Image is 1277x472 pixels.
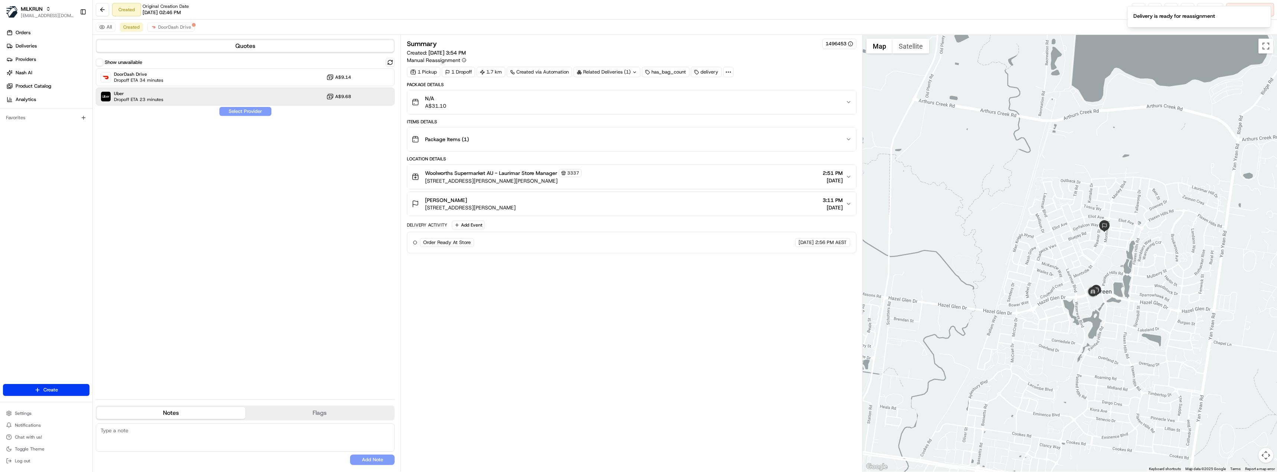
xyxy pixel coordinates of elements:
span: 2:56 PM AEST [815,239,847,246]
span: Order Ready At Store [423,239,471,246]
span: [DATE] [823,177,843,184]
button: Toggle Theme [3,444,89,454]
span: Manual Reassignment [407,56,460,64]
span: Dropoff ETA 23 minutes [114,97,163,102]
button: Created [120,23,143,32]
span: A$9.14 [335,74,351,80]
div: 1.7 km [477,67,505,77]
span: A$31.10 [425,102,446,110]
img: Google [865,462,889,472]
div: 1 [1085,285,1100,300]
button: Show street map [866,39,892,53]
a: Open this area in Google Maps (opens a new window) [865,462,889,472]
a: Providers [3,53,92,65]
div: 1 Pickup [407,67,440,77]
span: Dropoff ETA 34 minutes [114,77,163,83]
img: MILKRUN [6,6,18,18]
h3: Summary [407,40,437,47]
button: Chat with us! [3,432,89,442]
span: Uber [114,91,163,97]
button: 1496453 [826,40,853,47]
div: Delivery is ready for reassignment [1133,12,1215,20]
span: Orders [16,29,30,36]
a: Analytics [3,94,92,105]
span: [DATE] 02:46 PM [143,9,181,16]
span: N/A [425,95,446,102]
a: Report a map error [1245,467,1275,471]
span: [PERSON_NAME] [425,196,467,204]
span: DoorDash Drive [158,24,191,30]
button: Show satellite imagery [892,39,929,53]
span: Created [123,24,140,30]
button: Keyboard shortcuts [1149,466,1181,472]
span: Log out [15,458,30,464]
span: Deliveries [16,43,37,49]
span: Nash AI [16,69,32,76]
span: Product Catalog [16,83,51,89]
span: Package Items ( 1 ) [425,136,469,143]
a: Product Catalog [3,80,92,92]
button: Notes [97,407,245,419]
div: has_bag_count [642,67,689,77]
span: Woolworths Supermarket AU - Laurimar Store Manager [425,169,557,177]
span: Analytics [16,96,36,103]
button: Add Event [452,221,485,230]
div: delivery [691,67,722,77]
a: Orders [3,27,92,39]
span: Settings [15,410,32,416]
span: 3337 [567,170,579,176]
div: 1 Dropoff [442,67,475,77]
span: Map data ©2025 Google [1185,467,1226,471]
button: Toggle fullscreen view [1258,39,1273,53]
span: [DATE] [823,204,843,211]
button: Package Items (1) [407,127,856,151]
button: Flags [245,407,394,419]
span: [DATE] 3:54 PM [428,49,466,56]
div: Favorites [3,112,89,124]
span: Original Creation Date [143,3,189,9]
img: Uber [101,92,111,101]
label: Show unavailable [105,59,142,66]
button: Woolworths Supermarket AU - Laurimar Store Manager3337[STREET_ADDRESS][PERSON_NAME][PERSON_NAME]2... [407,165,856,189]
a: Terms (opens in new tab) [1230,467,1241,471]
div: 2 [1098,220,1110,232]
span: [STREET_ADDRESS][PERSON_NAME][PERSON_NAME] [425,177,582,185]
button: All [96,23,115,32]
button: Log out [3,456,89,466]
button: Manual Reassignment [407,56,466,64]
div: Items Details [407,119,856,125]
span: 2:51 PM [823,169,843,177]
button: Settings [3,408,89,419]
span: Created: [407,49,466,56]
a: Nash AI [3,67,92,79]
span: DoorDash Drive [114,71,163,77]
span: Toggle Theme [15,446,45,452]
div: Location Details [407,156,856,162]
span: Chat with us! [15,434,42,440]
div: Package Details [407,82,856,88]
span: Providers [16,56,36,63]
div: Delivery Activity [407,222,447,228]
button: N/AA$31.10 [407,90,856,114]
span: [STREET_ADDRESS][PERSON_NAME] [425,204,516,211]
img: doordash_logo_v2.png [151,24,157,30]
a: Created via Automation [507,67,572,77]
button: A$9.68 [326,93,351,100]
button: MILKRUN [21,5,43,13]
button: MILKRUNMILKRUN[EMAIL_ADDRESS][DOMAIN_NAME] [3,3,77,21]
button: A$9.14 [326,74,351,81]
button: [EMAIL_ADDRESS][DOMAIN_NAME] [21,13,74,19]
span: Create [43,387,58,393]
button: Map camera controls [1258,448,1273,463]
button: Notifications [3,420,89,430]
a: Deliveries [3,40,92,52]
div: Related Deliveries (1) [574,67,640,77]
img: DoorDash Drive [101,72,111,82]
span: A$9.68 [335,94,351,100]
span: [DATE] [798,239,814,246]
button: Create [3,384,89,396]
button: Quotes [97,40,394,52]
